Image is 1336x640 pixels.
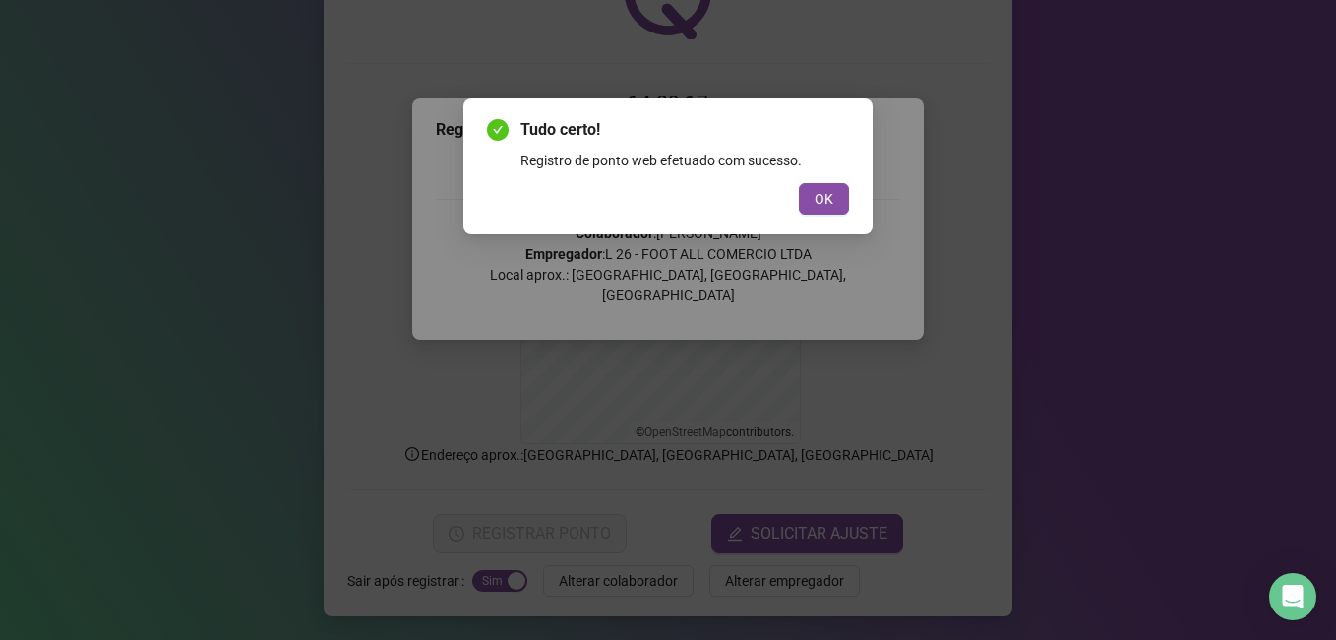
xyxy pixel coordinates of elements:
[799,183,849,215] button: OK
[520,150,849,171] div: Registro de ponto web efetuado com sucesso.
[815,188,833,210] span: OK
[1269,573,1316,620] div: Open Intercom Messenger
[520,118,849,142] span: Tudo certo!
[487,119,509,141] span: check-circle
